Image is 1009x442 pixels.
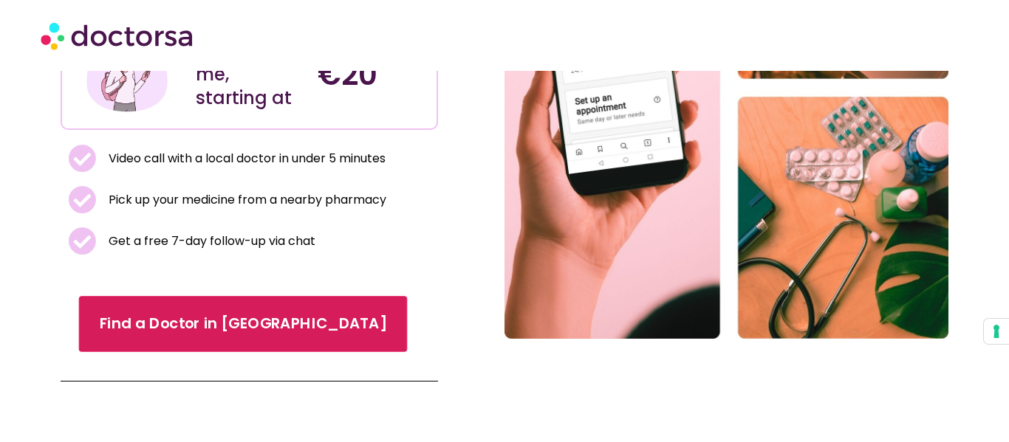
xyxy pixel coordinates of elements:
span: Find a Doctor in [GEOGRAPHIC_DATA] [100,313,387,334]
div: Doctor near me, starting at [196,39,304,110]
button: Your consent preferences for tracking technologies [984,319,1009,344]
img: Illustration depicting a young woman in a casual outfit, engaged with her smartphone. She has a p... [84,32,171,118]
span: Get a free 7-day follow-up via chat [105,231,315,252]
span: Pick up your medicine from a nearby pharmacy [105,190,386,210]
h4: €20 [318,57,425,92]
span: Video call with a local doctor in under 5 minutes [105,148,386,169]
a: Find a Doctor in [GEOGRAPHIC_DATA] [79,296,408,352]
